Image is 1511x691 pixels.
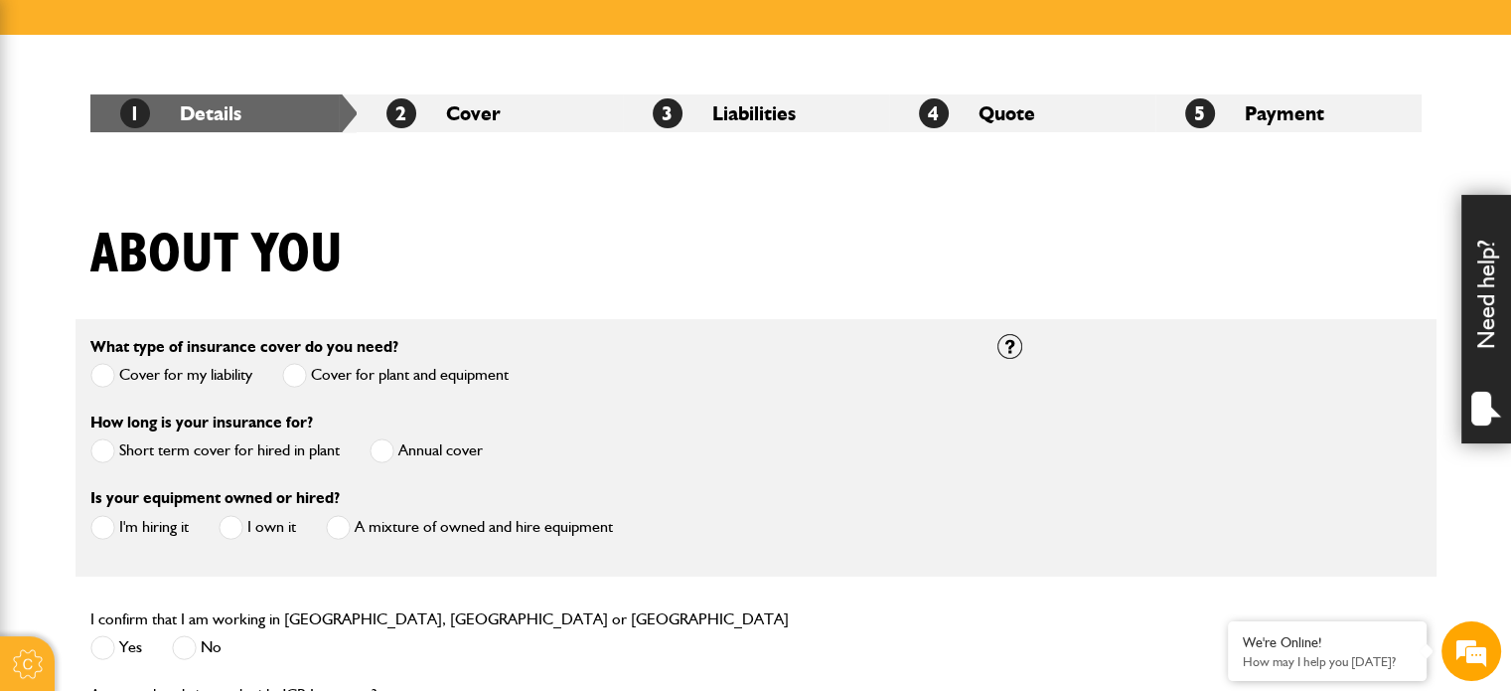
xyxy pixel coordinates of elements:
[919,98,949,128] span: 4
[1461,195,1511,443] div: Need help?
[1243,654,1412,669] p: How may I help you today?
[386,98,416,128] span: 2
[270,541,361,568] em: Start Chat
[370,438,483,463] label: Annual cover
[889,94,1155,132] li: Quote
[90,363,252,388] label: Cover for my liability
[1243,634,1412,651] div: We're Online!
[653,98,682,128] span: 3
[1185,98,1215,128] span: 5
[90,415,313,431] label: How long is your insurance for?
[282,363,509,388] label: Cover for plant and equipment
[357,94,623,132] li: Cover
[26,360,363,524] textarea: Type your message and hit 'Enter'
[26,243,363,286] input: Enter your email address
[90,635,142,660] label: Yes
[172,635,222,660] label: No
[90,94,357,132] li: Details
[90,515,189,540] label: I'm hiring it
[120,98,150,128] span: 1
[26,184,363,228] input: Enter your last name
[219,515,296,540] label: I own it
[34,110,83,138] img: d_20077148190_company_1631870298795_20077148190
[326,10,374,58] div: Minimize live chat window
[623,94,889,132] li: Liabilities
[26,301,363,345] input: Enter your phone number
[326,515,613,540] label: A mixture of owned and hire equipment
[90,222,343,288] h1: About you
[90,611,789,627] label: I confirm that I am working in [GEOGRAPHIC_DATA], [GEOGRAPHIC_DATA] or [GEOGRAPHIC_DATA]
[90,490,340,506] label: Is your equipment owned or hired?
[1155,94,1422,132] li: Payment
[90,339,398,355] label: What type of insurance cover do you need?
[90,438,340,463] label: Short term cover for hired in plant
[103,111,334,137] div: Chat with us now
